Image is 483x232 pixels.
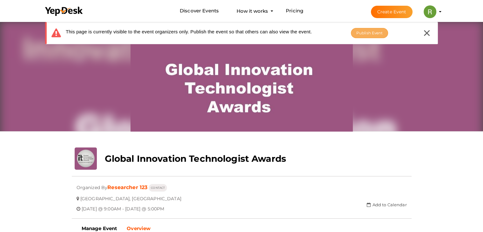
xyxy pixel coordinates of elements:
[356,31,383,35] span: Publish Event
[371,6,413,18] button: Create Event
[82,225,117,231] b: Manage Event
[107,184,147,190] a: Researcher 123
[149,184,167,192] button: CONTACT
[351,28,388,38] button: Publish Event
[80,191,181,201] span: [GEOGRAPHIC_DATA], [GEOGRAPHIC_DATA]
[286,5,303,17] a: Pricing
[127,225,151,231] b: Overview
[82,201,164,212] span: [DATE] @ 9:00AM - [DATE] @ 5:00PM
[367,202,406,207] a: Add to Calendar
[51,28,312,38] div: This page is currently visible to the event organizers only. Publish the event so that others can...
[180,5,219,17] a: Discover Events
[77,180,108,190] span: Organized By
[105,153,286,164] b: Global Innovation Technologist Awards
[131,20,353,132] img: 9J8B292S_normal.jpeg
[424,5,436,18] img: ACg8ocIf4cxZRKP374CzgYvF9xnH-Znv6HAXn2TKJ7B2HI5r2rwDzQ=s100
[235,5,270,17] button: How it works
